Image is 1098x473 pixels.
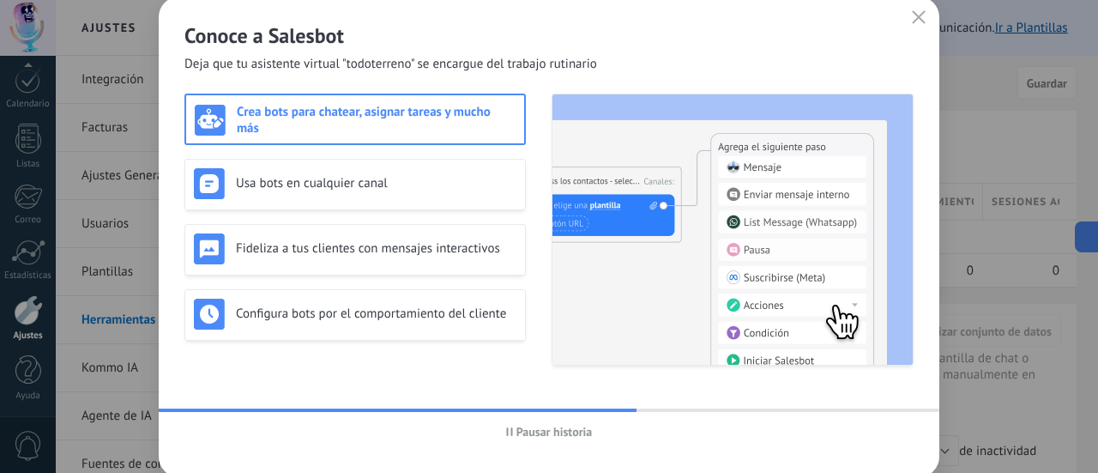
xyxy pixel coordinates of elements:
h2: Conoce a Salesbot [184,22,914,49]
h3: Usa bots en cualquier canal [236,175,516,191]
span: Deja que tu asistente virtual "todoterreno" se encargue del trabajo rutinario [184,56,597,73]
h3: Configura bots por el comportamiento del cliente [236,306,516,322]
button: Pausar historia [498,419,600,445]
h3: Crea bots para chatear, asignar tareas y mucho más [237,104,516,136]
span: Pausar historia [516,426,593,438]
h3: Fideliza a tus clientes con mensajes interactivos [236,240,516,257]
